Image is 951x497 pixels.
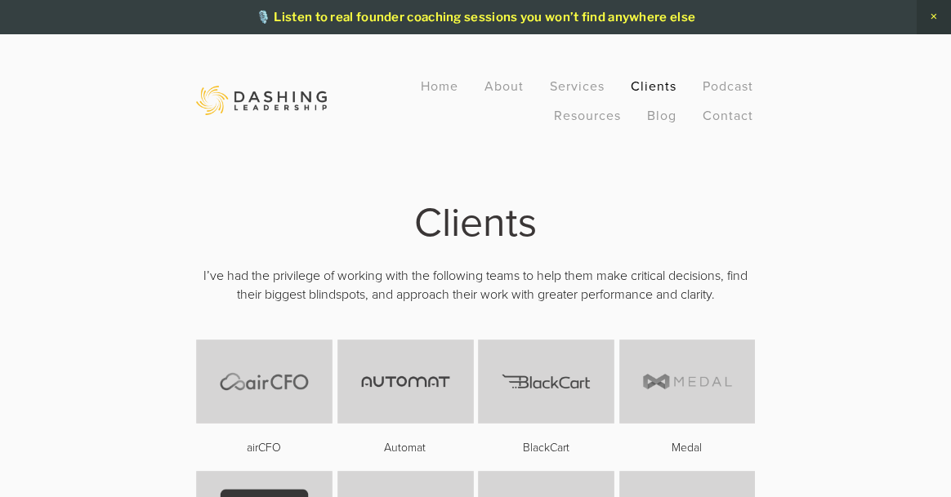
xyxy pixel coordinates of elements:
[196,339,333,423] img: airCFO
[196,202,755,239] h1: Clients
[619,438,756,456] div: Medal
[619,339,756,423] img: Medal
[554,106,621,124] a: Resources
[337,438,474,456] div: Automat
[196,86,327,115] img: Dashing Leadership
[703,71,753,100] a: Podcast
[478,339,614,423] img: BlackCart
[550,71,605,100] a: Services
[196,438,333,456] div: airCFO
[631,71,676,100] a: Clients
[196,266,755,303] p: I’ve had the privilege of working with the following teams to help them make critical decisions, ...
[421,71,458,100] a: Home
[484,71,524,100] a: About
[337,339,474,423] img: Automat
[647,100,676,130] a: Blog
[703,100,753,130] a: Contact
[478,438,614,456] div: BlackCart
